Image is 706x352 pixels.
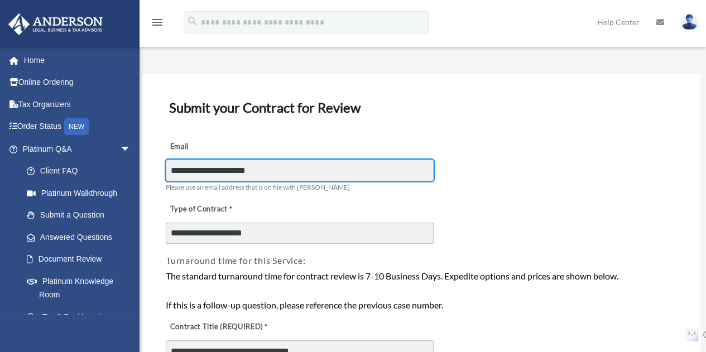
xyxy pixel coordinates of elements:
div: NEW [64,118,89,135]
a: Client FAQ [16,160,148,182]
h3: Submit your Contract for Review [165,96,678,119]
img: User Pic [681,14,698,30]
a: menu [151,20,164,29]
a: Platinum Knowledge Room [16,270,148,306]
a: Tax & Bookkeeping Packages [16,306,148,341]
i: menu [151,16,164,29]
a: Platinum Q&Aarrow_drop_down [8,138,148,160]
a: Order StatusNEW [8,115,148,138]
a: Home [8,49,148,71]
a: Online Ordering [8,71,148,94]
a: Platinum Walkthrough [16,182,148,204]
span: arrow_drop_down [120,138,142,161]
span: Please use an email address that is on file with [PERSON_NAME] [166,183,350,191]
a: Document Review [16,248,142,271]
img: Anderson Advisors Platinum Portal [5,13,106,35]
a: Submit a Question [16,204,148,226]
label: Contract Title (REQUIRED) [166,320,277,335]
span: Turnaround time for this Service: [166,255,305,266]
i: search [186,15,199,27]
div: The standard turnaround time for contract review is 7-10 Business Days. Expedite options and pric... [166,269,677,312]
label: Email [166,139,277,155]
label: Type of Contract [166,201,277,217]
a: Tax Organizers [8,93,148,115]
a: Answered Questions [16,226,148,248]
